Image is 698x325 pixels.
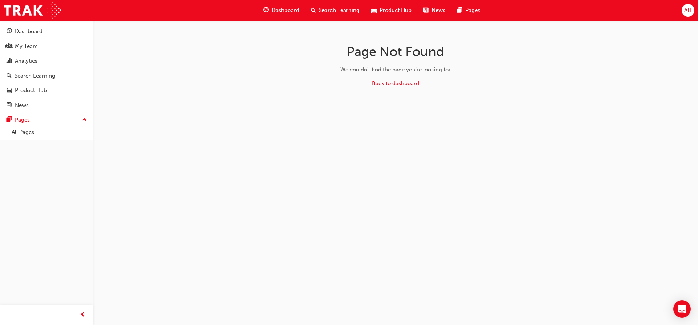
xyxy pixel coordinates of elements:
div: Analytics [15,57,37,65]
div: Open Intercom Messenger [673,300,691,318]
a: Back to dashboard [372,80,419,87]
button: AH [682,4,694,17]
span: Pages [465,6,480,15]
span: guage-icon [263,6,269,15]
div: Search Learning [15,72,55,80]
a: Product Hub [3,84,90,97]
div: News [15,101,29,110]
span: news-icon [423,6,429,15]
div: Pages [15,116,30,124]
span: chart-icon [7,58,12,64]
a: All Pages [9,127,90,138]
span: pages-icon [7,117,12,123]
button: DashboardMy TeamAnalyticsSearch LearningProduct HubNews [3,23,90,113]
span: car-icon [7,87,12,94]
span: guage-icon [7,28,12,35]
h1: Page Not Found [280,44,511,60]
a: news-iconNews [417,3,451,18]
span: search-icon [7,73,12,79]
span: AH [684,6,691,15]
div: Product Hub [15,86,47,95]
a: Dashboard [3,25,90,38]
span: up-icon [82,115,87,125]
span: news-icon [7,102,12,109]
span: Dashboard [272,6,299,15]
a: My Team [3,40,90,53]
span: News [432,6,445,15]
span: car-icon [371,6,377,15]
div: My Team [15,42,38,51]
div: We couldn't find the page you're looking for [280,66,511,74]
button: Pages [3,113,90,127]
img: Trak [4,2,61,19]
a: car-iconProduct Hub [365,3,417,18]
a: guage-iconDashboard [257,3,305,18]
a: search-iconSearch Learning [305,3,365,18]
a: pages-iconPages [451,3,486,18]
span: search-icon [311,6,316,15]
span: pages-icon [457,6,462,15]
span: people-icon [7,43,12,50]
a: Search Learning [3,69,90,83]
a: Analytics [3,54,90,68]
a: News [3,99,90,112]
span: Product Hub [380,6,412,15]
div: Dashboard [15,27,43,36]
span: prev-icon [80,310,85,320]
span: Search Learning [319,6,360,15]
